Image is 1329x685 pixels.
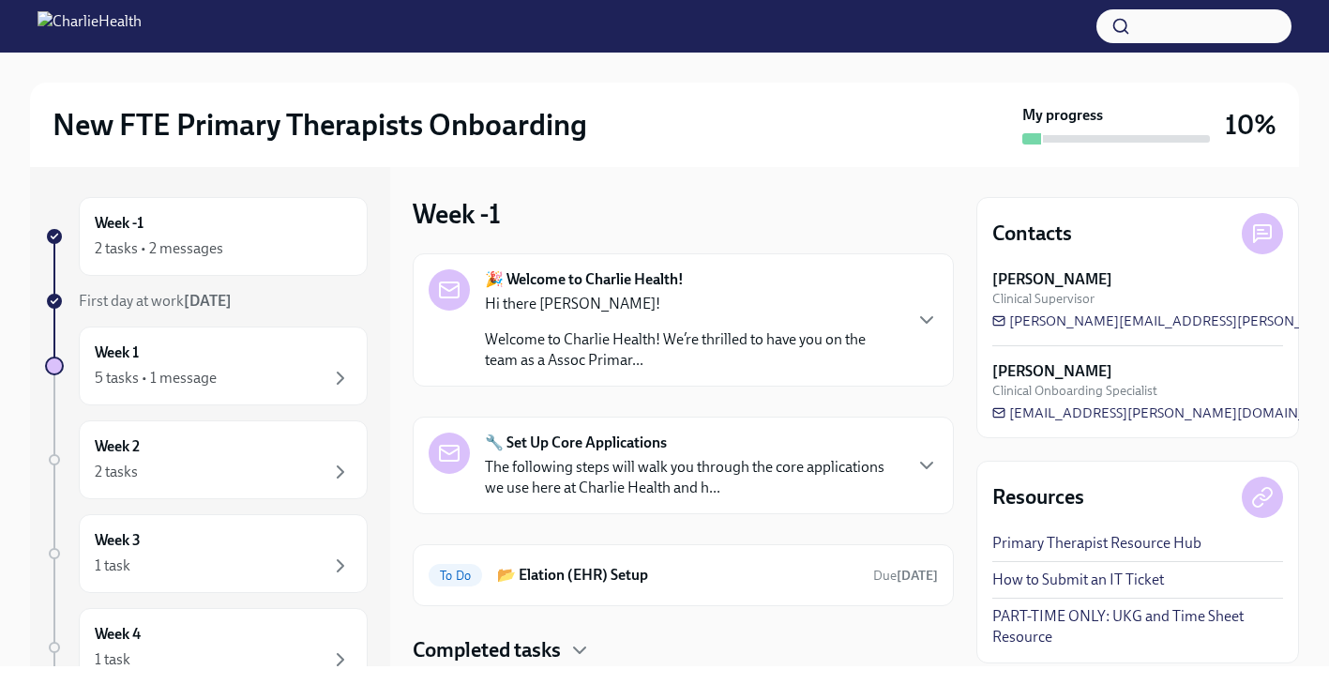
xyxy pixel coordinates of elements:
div: Completed tasks [413,636,954,664]
span: To Do [429,569,482,583]
a: How to Submit an IT Ticket [992,570,1164,590]
strong: [PERSON_NAME] [992,269,1112,290]
div: 2 tasks [95,462,138,482]
div: 5 tasks • 1 message [95,368,217,388]
div: 1 task [95,649,130,670]
h6: Week 3 [95,530,141,551]
p: Welcome to Charlie Health! We’re thrilled to have you on the team as a Assoc Primar... [485,329,900,371]
h3: 10% [1225,108,1276,142]
h4: Completed tasks [413,636,561,664]
strong: [PERSON_NAME] [992,361,1112,382]
div: 2 tasks • 2 messages [95,238,223,259]
span: First day at work [79,292,232,310]
h4: Resources [992,483,1084,511]
strong: [DATE] [184,292,232,310]
strong: My progress [1022,105,1103,126]
span: August 29th, 2025 10:00 [873,567,938,585]
a: To Do📂 Elation (EHR) SetupDue[DATE] [429,560,938,590]
h2: New FTE Primary Therapists Onboarding [53,106,587,144]
a: Primary Therapist Resource Hub [992,533,1201,554]
a: First day at work[DATE] [45,291,368,312]
p: The following steps will walk you through the core applications we use here at Charlie Health and... [485,457,900,498]
a: Week -12 tasks • 2 messages [45,197,368,276]
h6: Week -1 [95,213,143,234]
h6: 📂 Elation (EHR) Setup [497,565,858,586]
p: Hi there [PERSON_NAME]! [485,294,900,314]
a: Week 22 tasks [45,420,368,499]
a: Week 15 tasks • 1 message [45,327,368,405]
a: Week 31 task [45,514,368,593]
strong: 🎉 Welcome to Charlie Health! [485,269,684,290]
h3: Week -1 [413,197,501,231]
a: PART-TIME ONLY: UKG and Time Sheet Resource [992,606,1283,647]
h4: Contacts [992,220,1072,248]
strong: [DATE] [897,568,938,584]
h6: Week 2 [95,436,140,457]
h6: Week 4 [95,624,141,645]
span: Clinical Supervisor [992,290,1095,308]
img: CharlieHealth [38,11,142,41]
div: 1 task [95,556,130,576]
span: Clinical Onboarding Specialist [992,382,1157,400]
span: Due [873,568,938,584]
strong: 🔧 Set Up Core Applications [485,433,667,453]
h6: Week 1 [95,342,139,363]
